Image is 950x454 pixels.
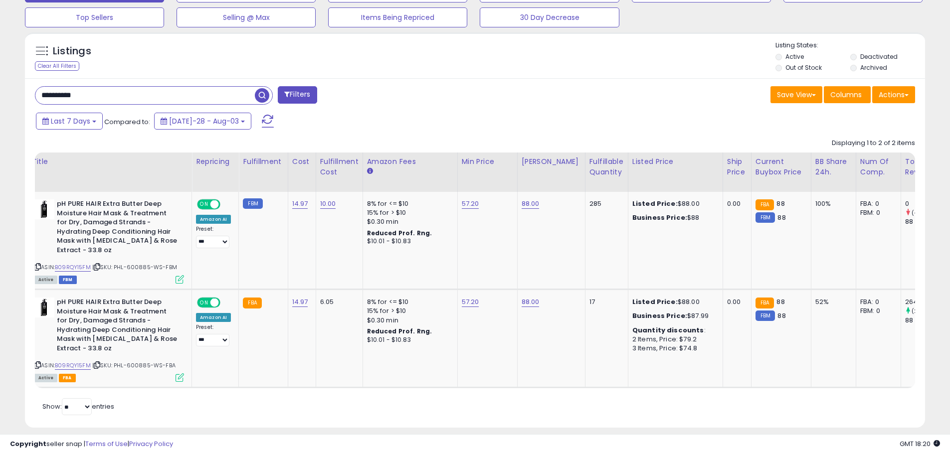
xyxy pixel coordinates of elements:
[367,217,450,226] div: $0.30 min
[35,61,79,71] div: Clear All Filters
[632,326,715,335] div: :
[57,199,178,257] b: pH PURE HAIR Extra Butter Deep Moisture Hair Mask & Treatment for Dry, Damaged Strands - Hydratin...
[243,198,262,209] small: FBM
[462,297,479,307] a: 57.20
[777,213,785,222] span: 88
[367,156,453,167] div: Amazon Fees
[196,324,231,346] div: Preset:
[632,325,704,335] b: Quantity discounts
[320,156,359,177] div: Fulfillment Cost
[632,311,687,320] b: Business Price:
[756,212,775,223] small: FBM
[53,44,91,58] h5: Listings
[776,297,784,306] span: 88
[292,297,308,307] a: 14.97
[860,298,893,306] div: FBA: 0
[756,298,774,308] small: FBA
[815,156,852,177] div: BB Share 24h.
[34,199,54,219] img: 31leBTooijL._SL40_.jpg
[10,440,173,449] div: seller snap | |
[776,199,784,208] span: 88
[320,298,355,306] div: 6.05
[292,199,308,209] a: 14.97
[55,263,91,272] a: B09RQY15FM
[328,7,467,27] button: Items Being Repriced
[756,199,774,210] small: FBA
[34,298,54,317] img: 31leBTooijL._SL40_.jpg
[824,86,871,103] button: Columns
[320,199,336,209] a: 10.00
[775,41,925,50] p: Listing States:
[367,167,373,176] small: Amazon Fees.
[785,52,804,61] label: Active
[196,215,231,224] div: Amazon AI
[169,116,239,126] span: [DATE]-28 - Aug-03
[632,156,719,167] div: Listed Price
[632,335,715,344] div: 2 Items, Price: $79.2
[860,306,893,315] div: FBM: 0
[589,199,620,208] div: 285
[632,344,715,353] div: 3 Items, Price: $74.8
[632,297,678,306] b: Listed Price:
[905,199,946,208] div: 0
[59,374,76,382] span: FBA
[727,298,744,306] div: 0.00
[367,199,450,208] div: 8% for <= $10
[522,199,540,209] a: 88.00
[51,116,90,126] span: Last 7 Days
[129,439,173,449] a: Privacy Policy
[830,90,862,100] span: Columns
[632,199,678,208] b: Listed Price:
[243,156,283,167] div: Fulfillment
[92,263,177,271] span: | SKU: PHL-600885-WS-FBM
[177,7,316,27] button: Selling @ Max
[55,361,91,370] a: B09RQY15FM
[860,199,893,208] div: FBA: 0
[219,299,235,307] span: OFF
[196,226,231,248] div: Preset:
[905,316,946,325] div: 88
[104,117,150,127] span: Compared to:
[777,311,785,320] span: 88
[756,310,775,321] small: FBM
[36,113,103,130] button: Last 7 Days
[815,199,848,208] div: 100%
[860,156,897,177] div: Num of Comp.
[198,200,210,209] span: ON
[367,336,450,344] div: $10.01 - $10.83
[367,237,450,246] div: $10.01 - $10.83
[815,298,848,306] div: 52%
[154,113,251,130] button: [DATE]-28 - Aug-03
[522,297,540,307] a: 88.00
[480,7,619,27] button: 30 Day Decrease
[912,307,933,315] small: (200%)
[632,213,715,222] div: $88
[905,298,946,306] div: 264
[727,156,747,177] div: Ship Price
[196,156,234,167] div: Repricing
[367,298,450,306] div: 8% for <= $10
[34,276,57,284] span: All listings currently available for purchase on Amazon
[462,199,479,209] a: 57.20
[632,213,687,222] b: Business Price:
[900,439,940,449] span: 2025-08-11 18:20 GMT
[632,311,715,320] div: $87.99
[462,156,513,167] div: Min Price
[292,156,312,167] div: Cost
[589,298,620,306] div: 17
[785,63,822,72] label: Out of Stock
[59,276,77,284] span: FBM
[522,156,581,167] div: [PERSON_NAME]
[243,298,261,308] small: FBA
[860,52,898,61] label: Deactivated
[57,298,178,355] b: pH PURE HAIR Extra Butter Deep Moisture Hair Mask & Treatment for Dry, Damaged Strands - Hydratin...
[632,199,715,208] div: $88.00
[905,156,942,177] div: Total Rev.
[832,139,915,148] div: Displaying 1 to 2 of 2 items
[770,86,822,103] button: Save View
[632,298,715,306] div: $88.00
[367,208,450,217] div: 15% for > $10
[10,439,46,449] strong: Copyright
[367,306,450,315] div: 15% for > $10
[25,7,164,27] button: Top Sellers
